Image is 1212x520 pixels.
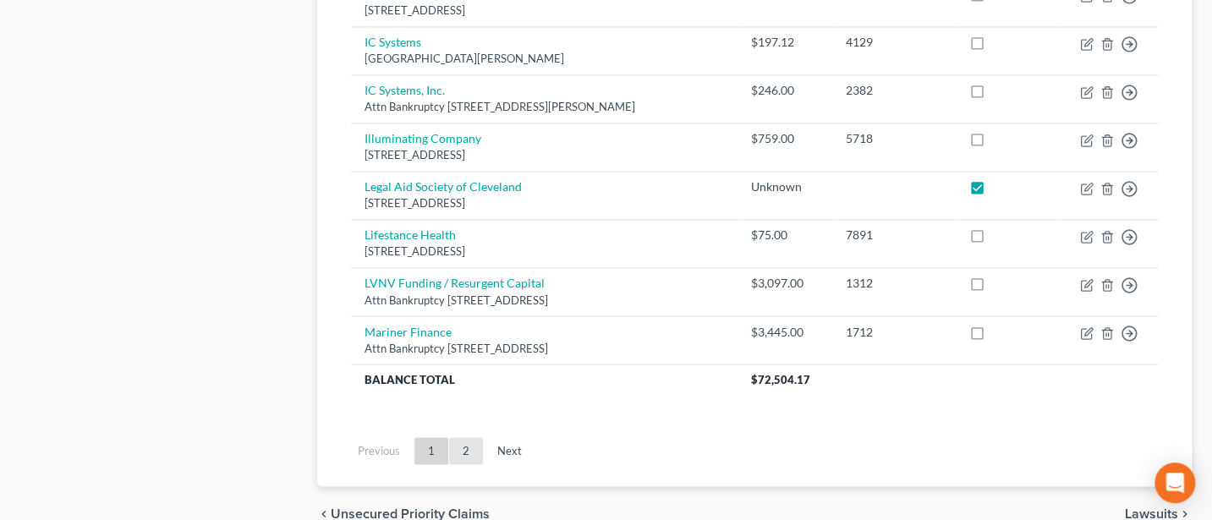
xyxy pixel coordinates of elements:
div: $3,445.00 [751,323,819,340]
i: chevron_right [1178,506,1192,520]
div: $197.12 [751,34,819,51]
div: 4129 [846,34,942,51]
button: Lawsuits chevron_right [1125,506,1192,520]
i: chevron_left [317,506,331,520]
div: Attn Bankruptcy [STREET_ADDRESS][PERSON_NAME] [365,99,723,115]
div: Attn Bankruptcy [STREET_ADDRESS] [365,340,723,356]
a: Illuminating Company [365,131,481,145]
div: 2382 [846,82,942,99]
span: Lawsuits [1125,506,1178,520]
div: [STREET_ADDRESS] [365,244,723,260]
a: IC Systems [365,35,421,49]
div: [STREET_ADDRESS] [365,147,723,163]
div: Attn Bankruptcy [STREET_ADDRESS] [365,292,723,308]
div: [GEOGRAPHIC_DATA][PERSON_NAME] [365,51,723,67]
div: $75.00 [751,227,819,244]
div: [STREET_ADDRESS] [365,3,723,19]
span: Unsecured Priority Claims [331,506,490,520]
div: $3,097.00 [751,275,819,292]
a: Lifestance Health [365,227,456,242]
div: Unknown [751,178,819,195]
div: 1712 [846,323,942,340]
div: 7891 [846,227,942,244]
a: Mariner Finance [365,324,452,338]
span: $72,504.17 [751,372,810,386]
a: 2 [449,437,483,464]
a: IC Systems, Inc. [365,83,445,97]
a: LVNV Funding / Resurgent Capital [365,276,545,290]
th: Balance Total [351,364,737,394]
div: 1312 [846,275,942,292]
a: 1 [414,437,448,464]
a: Next [484,437,535,464]
div: $246.00 [751,82,819,99]
button: chevron_left Unsecured Priority Claims [317,506,490,520]
div: [STREET_ADDRESS] [365,195,723,211]
div: Open Intercom Messenger [1154,463,1195,503]
div: $759.00 [751,130,819,147]
a: Legal Aid Society of Cleveland [365,179,522,194]
div: 5718 [846,130,942,147]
